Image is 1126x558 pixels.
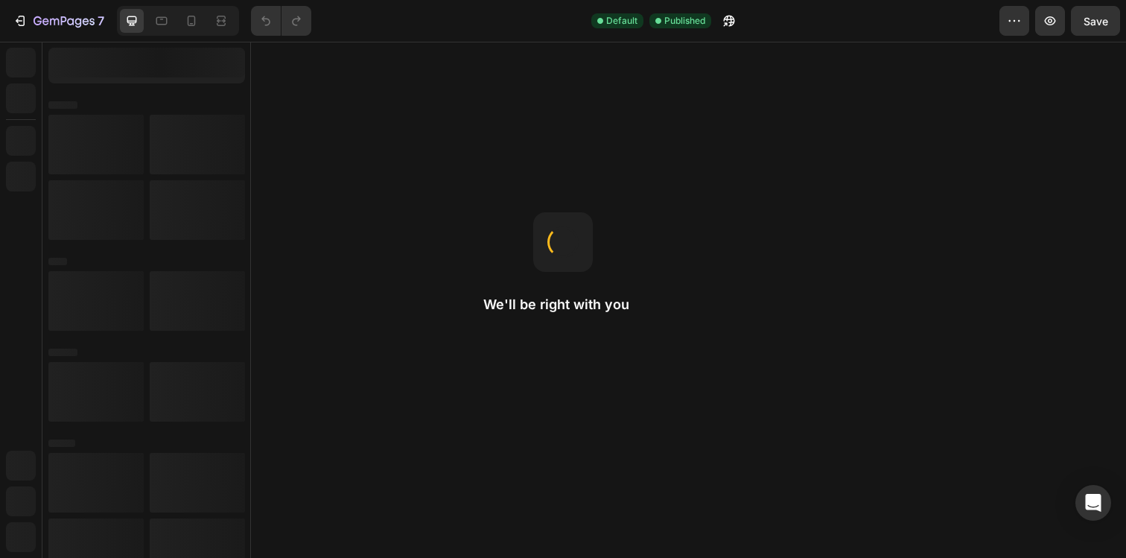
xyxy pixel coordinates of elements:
[664,14,705,28] span: Published
[1071,6,1120,36] button: Save
[98,12,104,30] p: 7
[1075,485,1111,521] div: Open Intercom Messenger
[6,6,111,36] button: 7
[483,296,643,314] h2: We'll be right with you
[1084,15,1108,28] span: Save
[251,6,311,36] div: Undo/Redo
[606,14,637,28] span: Default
